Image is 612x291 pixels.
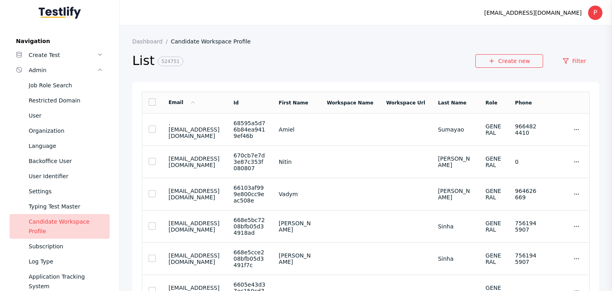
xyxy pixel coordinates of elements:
[169,100,196,105] a: Email
[486,155,502,168] section: GENERAL
[29,217,103,236] div: Candidate Workspace Profile
[169,120,221,139] section: .[EMAIL_ADDRESS][DOMAIN_NAME]
[438,256,473,262] section: Sinha
[29,202,103,211] div: Typing Test Master
[279,220,314,233] section: [PERSON_NAME]
[29,65,97,75] div: Admin
[515,188,538,201] section: 964626669
[132,38,171,45] a: Dashboard
[515,220,538,233] section: 7561945907
[486,100,498,106] a: Role
[279,191,314,197] section: Vadym
[10,214,110,239] a: Candidate Workspace Profile
[486,188,502,201] section: GENERAL
[475,54,543,68] a: Create new
[10,254,110,269] a: Log Type
[169,252,221,265] section: [EMAIL_ADDRESS][DOMAIN_NAME]
[29,81,103,90] div: Job Role Search
[10,108,110,123] a: User
[380,92,432,114] td: Workspace Url
[486,252,502,265] section: GENERAL
[10,239,110,254] a: Subscription
[29,272,103,291] div: Application Tracking System
[233,152,266,171] section: 670cb7e7d3e87c353f080807
[10,138,110,153] a: Language
[132,53,475,69] h2: List
[233,185,266,204] section: 66103af999e800cc9eac508e
[10,169,110,184] a: User Identifier
[29,171,103,181] div: User Identifier
[29,242,103,251] div: Subscription
[10,38,110,44] label: Navigation
[279,100,308,106] a: First Name
[29,156,103,166] div: Backoffice User
[515,123,538,136] section: 9664824410
[233,249,266,268] section: 668e5cce208bfb05d3491f7c
[515,252,538,265] section: 7561945907
[29,187,103,196] div: Settings
[438,126,473,133] section: Sumayao
[486,220,502,233] section: GENERAL
[29,141,103,151] div: Language
[279,126,314,133] section: Amiel
[484,8,582,18] div: [EMAIL_ADDRESS][DOMAIN_NAME]
[29,126,103,136] div: Organization
[169,188,221,201] section: [EMAIL_ADDRESS][DOMAIN_NAME]
[10,78,110,93] a: Job Role Search
[438,188,473,201] section: [PERSON_NAME]
[10,199,110,214] a: Typing Test Master
[279,159,314,165] section: Nitin
[438,223,473,230] section: Sinha
[588,6,602,20] div: P
[438,100,467,106] a: Last Name
[29,111,103,120] div: User
[515,100,532,106] a: Phone
[515,159,538,165] section: 0
[10,184,110,199] a: Settings
[10,153,110,169] a: Backoffice User
[233,217,266,236] section: 668e5bc7208bfb05d34918ad
[29,96,103,105] div: Restricted Domain
[549,54,599,68] a: Filter
[171,38,257,45] a: Candidate Workspace Profile
[10,123,110,138] a: Organization
[233,120,266,139] section: 68595a5d76b84ea9419ef46b
[279,252,314,265] section: [PERSON_NAME]
[158,57,183,66] span: 524751
[29,257,103,266] div: Log Type
[320,92,380,114] td: Workspace Name
[169,155,221,168] section: [EMAIL_ADDRESS][DOMAIN_NAME]
[486,123,502,136] section: GENERAL
[10,93,110,108] a: Restricted Domain
[169,220,221,233] section: [EMAIL_ADDRESS][DOMAIN_NAME]
[438,155,473,168] section: [PERSON_NAME]
[233,100,239,106] a: Id
[29,50,97,60] div: Create Test
[39,6,81,19] img: Testlify - Backoffice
